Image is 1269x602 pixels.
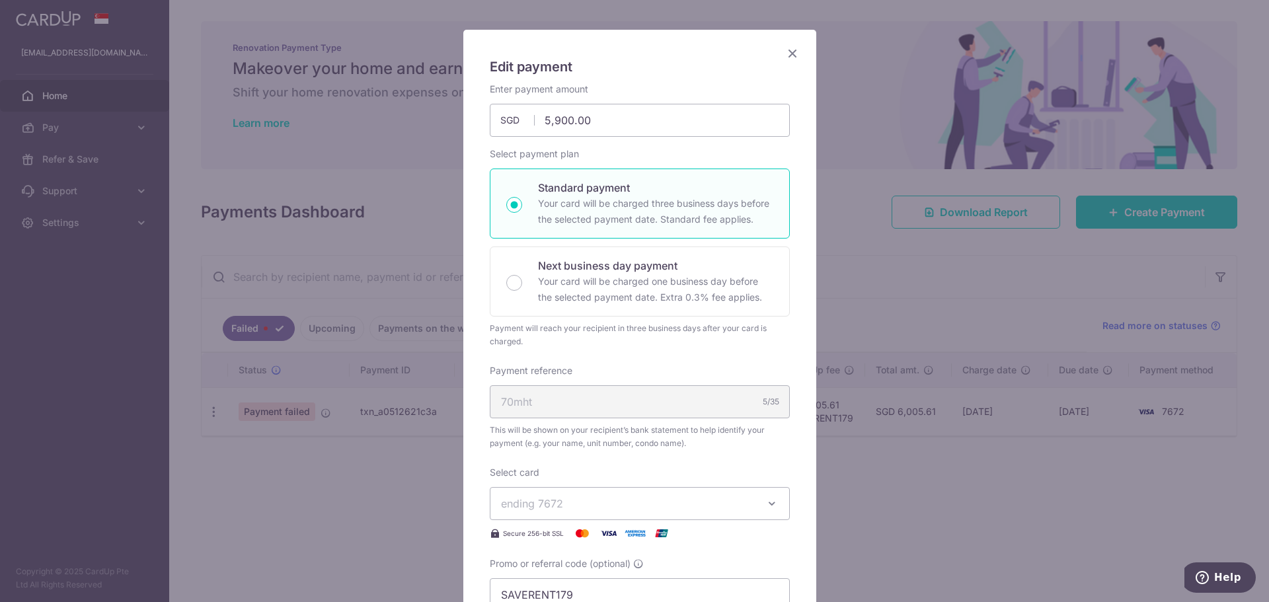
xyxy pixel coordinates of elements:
span: Secure 256-bit SSL [503,528,564,539]
label: Select card [490,466,539,479]
img: UnionPay [648,525,675,541]
span: Promo or referral code (optional) [490,557,631,570]
label: Select payment plan [490,147,579,161]
div: Payment will reach your recipient in three business days after your card is charged. [490,322,790,348]
button: Close [785,46,800,61]
p: Your card will be charged three business days before the selected payment date. Standard fee appl... [538,196,773,227]
iframe: Opens a widget where you can find more information [1184,562,1256,595]
img: American Express [622,525,648,541]
p: Next business day payment [538,258,773,274]
p: Standard payment [538,180,773,196]
input: 0.00 [490,104,790,137]
span: This will be shown on your recipient’s bank statement to help identify your payment (e.g. your na... [490,424,790,450]
img: Visa [596,525,622,541]
p: Your card will be charged one business day before the selected payment date. Extra 0.3% fee applies. [538,274,773,305]
span: SGD [500,114,535,127]
div: 5/35 [763,395,779,408]
h5: Edit payment [490,56,790,77]
img: Mastercard [569,525,596,541]
label: Enter payment amount [490,83,588,96]
span: ending 7672 [501,497,563,510]
label: Payment reference [490,364,572,377]
button: ending 7672 [490,487,790,520]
